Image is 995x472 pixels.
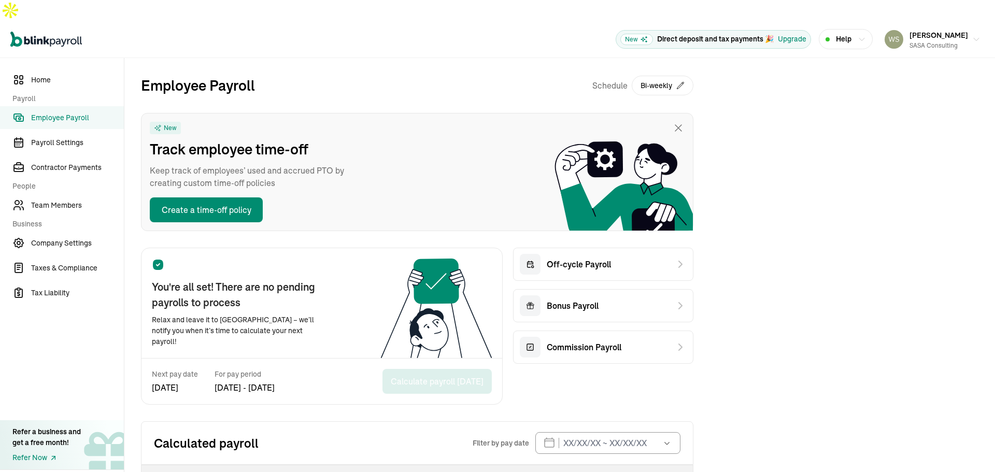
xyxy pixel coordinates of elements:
div: Refer a business and get a free month! [12,426,81,448]
input: XX/XX/XX ~ XX/XX/XX [535,432,680,454]
button: Upgrade [778,34,806,45]
span: Tax Liability [31,288,124,298]
span: Bonus Payroll [547,299,599,312]
div: SASA Consulting [909,41,968,50]
h2: Employee Payroll [141,75,255,96]
span: Off-cycle Payroll [547,258,611,270]
button: Calculate payroll [DATE] [382,369,492,394]
span: People [12,181,118,192]
span: Employee Payroll [31,112,124,123]
span: You're all set! There are no pending payrolls to process [152,279,328,310]
nav: Global [10,24,82,54]
a: Refer Now [12,452,81,463]
button: Bi-weekly [632,76,693,95]
span: Next pay date [152,369,198,379]
p: Direct deposit and tax payments 🎉 [657,34,774,45]
span: Payroll [12,93,118,104]
span: Relax and leave it to [GEOGRAPHIC_DATA] – we’ll notify you when it’s time to calculate your next ... [152,314,328,347]
span: Home [31,75,124,85]
span: Commission Payroll [547,341,621,353]
span: Company Settings [31,238,124,249]
span: Payroll Settings [31,137,124,148]
iframe: Chat Widget [943,422,995,472]
span: Business [12,219,118,230]
span: [DATE] - [DATE] [215,381,275,394]
span: Team Members [31,200,124,211]
span: Taxes & Compliance [31,263,124,274]
span: Keep track of employees’ used and accrued PTO by creating custom time-off policies [150,164,357,189]
span: [PERSON_NAME] [909,31,968,40]
span: [DATE] [152,381,198,394]
span: Contractor Payments [31,162,124,173]
span: Track employee time-off [150,138,357,160]
span: New [164,124,177,132]
span: For pay period [215,369,275,379]
span: New [620,34,653,45]
button: [PERSON_NAME]SASA Consulting [880,26,985,52]
h2: Calculated payroll [154,435,473,451]
span: Filter by pay date [473,438,529,448]
button: Create a time-off policy [150,197,263,222]
div: Schedule [592,75,693,96]
span: Help [836,34,851,45]
button: Help [819,29,873,49]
